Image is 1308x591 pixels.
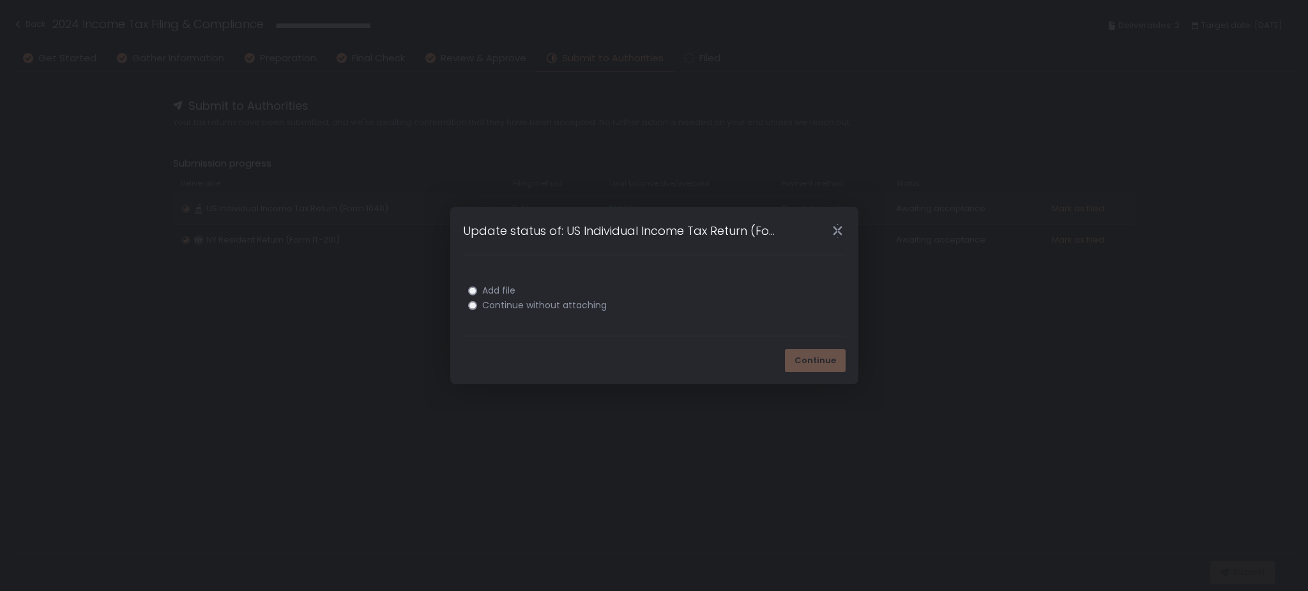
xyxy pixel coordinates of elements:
span: Continue without attaching [482,301,607,310]
input: Continue without attaching [468,301,477,310]
span: Add file [482,286,515,295]
input: Add file [468,286,477,295]
div: Close [817,223,858,238]
h1: Update status of: US Individual Income Tax Return (Form 1040) [463,222,777,239]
